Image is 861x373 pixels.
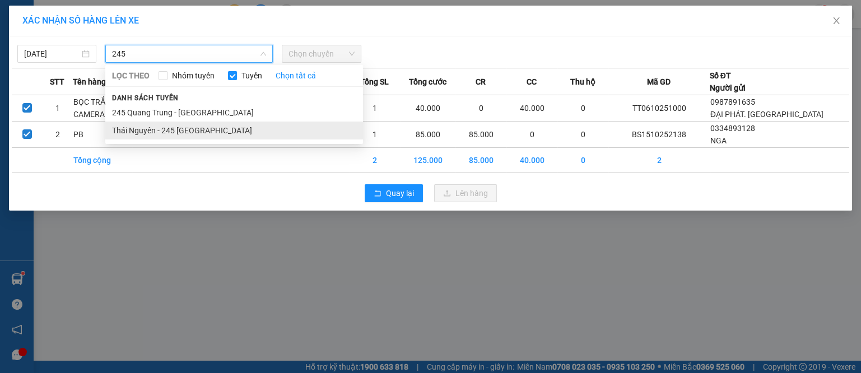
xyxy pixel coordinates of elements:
[237,69,267,82] span: Tuyến
[73,148,132,173] td: Tổng cộng
[401,122,455,148] td: 85.000
[105,122,363,139] li: Thái Nguyên - 245 [GEOGRAPHIC_DATA]
[22,15,139,26] span: XÁC NHẬN SỐ HÀNG LÊN XE
[557,95,608,122] td: 0
[401,148,455,173] td: 125.000
[608,148,709,173] td: 2
[73,95,132,122] td: BỌC TRẮNG CAMERA
[365,184,423,202] button: rollbackQuay lại
[73,76,106,88] span: Tên hàng
[105,104,363,122] li: 245 Quang Trung - [GEOGRAPHIC_DATA]
[14,14,98,70] img: logo.jpg
[24,48,80,60] input: 15/10/2025
[557,122,608,148] td: 0
[710,69,746,94] div: Số ĐT Người gửi
[476,76,486,88] span: CR
[455,148,506,173] td: 85.000
[105,93,185,103] span: Danh sách tuyến
[506,148,557,173] td: 40.000
[350,122,401,148] td: 1
[710,110,823,119] span: ĐẠI PHÁT. [GEOGRAPHIC_DATA]
[455,122,506,148] td: 85.000
[409,76,446,88] span: Tổng cước
[73,122,132,148] td: PB
[832,16,841,25] span: close
[608,95,709,122] td: TT0610251000
[821,6,852,37] button: Close
[105,27,468,41] li: 271 - [PERSON_NAME] - [GEOGRAPHIC_DATA] - [GEOGRAPHIC_DATA]
[112,69,150,82] span: LỌC THEO
[710,124,755,133] span: 0334893128
[401,95,455,122] td: 40.000
[506,95,557,122] td: 40.000
[50,76,64,88] span: STT
[350,95,401,122] td: 1
[386,187,414,199] span: Quay lại
[570,76,595,88] span: Thu hộ
[710,136,727,145] span: NGA
[14,76,167,114] b: GỬI : VP [GEOGRAPHIC_DATA]
[434,184,497,202] button: uploadLên hàng
[506,122,557,148] td: 0
[710,97,755,106] span: 0987891635
[276,69,316,82] a: Chọn tất cả
[360,76,389,88] span: Tổng SL
[557,148,608,173] td: 0
[647,76,671,88] span: Mã GD
[260,50,267,57] span: down
[288,45,354,62] span: Chọn chuyến
[350,148,401,173] td: 2
[527,76,537,88] span: CC
[608,122,709,148] td: BS1510252138
[455,95,506,122] td: 0
[374,189,381,198] span: rollback
[43,95,73,122] td: 1
[43,122,73,148] td: 2
[167,69,219,82] span: Nhóm tuyến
